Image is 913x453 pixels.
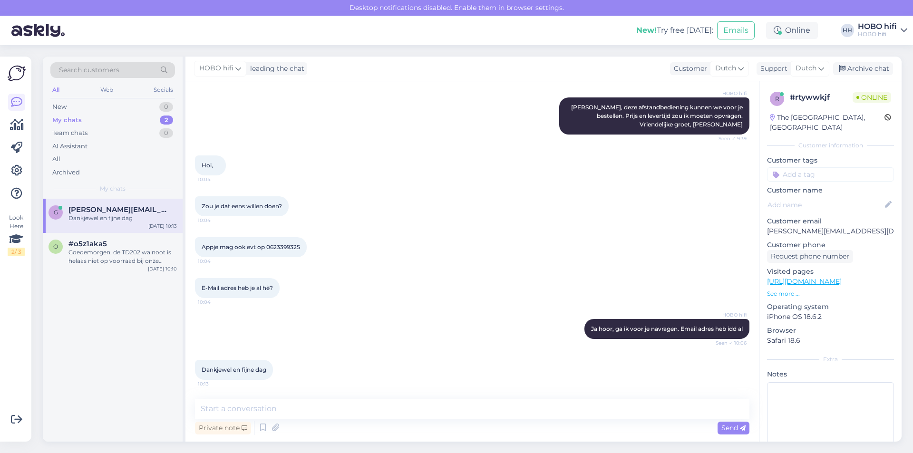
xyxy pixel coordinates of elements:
[198,176,233,183] span: 10:04
[246,64,304,74] div: leading the chat
[52,102,67,112] div: New
[53,243,58,250] span: o
[767,302,894,312] p: Operating system
[717,21,755,39] button: Emails
[711,90,747,97] span: HOBO hifi
[841,24,854,37] div: HH
[52,116,82,125] div: My chats
[711,311,747,318] span: HOBO hifi
[853,92,891,103] span: Online
[52,154,60,164] div: All
[159,102,173,112] div: 0
[796,63,816,74] span: Dutch
[152,84,175,96] div: Socials
[767,326,894,336] p: Browser
[202,366,266,373] span: Dankjewel en fijne dag
[715,63,736,74] span: Dutch
[591,325,743,332] span: Ja hoor, ga ik voor je navragen. Email adres heb idd al
[670,64,707,74] div: Customer
[767,240,894,250] p: Customer phone
[202,202,282,210] span: Zou je dat eens willen doen?
[767,267,894,277] p: Visited pages
[767,185,894,195] p: Customer name
[767,336,894,346] p: Safari 18.6
[636,25,713,36] div: Try free [DATE]:
[148,222,177,230] div: [DATE] 10:13
[148,265,177,272] div: [DATE] 10:10
[50,84,61,96] div: All
[757,64,787,74] div: Support
[636,26,657,35] b: New!
[68,205,167,214] span: gerard_doldersum@hotmail.com
[767,312,894,322] p: iPhone OS 18.6.2
[790,92,853,103] div: # rtywwkjf
[8,248,25,256] div: 2 / 3
[767,216,894,226] p: Customer email
[198,380,233,387] span: 10:13
[52,128,87,138] div: Team chats
[202,162,213,169] span: Hoi,
[202,243,300,251] span: Appje mag ook evt op 0623399325
[159,128,173,138] div: 0
[59,65,119,75] span: Search customers
[52,168,80,177] div: Archived
[858,23,907,38] a: HOBO hifiHOBO hifi
[767,250,853,263] div: Request phone number
[766,22,818,39] div: Online
[767,141,894,150] div: Customer information
[571,104,744,128] span: [PERSON_NAME], deze afstandbediening kunnen we voor je bestellen. Prijs en levertijd zou ik moete...
[195,422,251,434] div: Private note
[711,135,747,142] span: Seen ✓ 9:39
[767,289,894,298] p: See more ...
[775,95,779,102] span: r
[711,339,747,347] span: Seen ✓ 10:06
[198,299,233,306] span: 10:04
[68,248,177,265] div: Goedemorgen, de TD202 walnoot is helaas niet op voorraad bij onze winkels. Volgens de importeur i...
[767,155,894,165] p: Customer tags
[202,284,273,291] span: E-Mail adres heb je al hè?
[68,240,107,248] span: #o5z1aka5
[199,63,233,74] span: HOBO hifi
[767,355,894,364] div: Extra
[858,23,897,30] div: HOBO hifi
[68,214,177,222] div: Dankjewel en fijne dag
[100,184,126,193] span: My chats
[767,369,894,379] p: Notes
[767,277,842,286] a: [URL][DOMAIN_NAME]
[160,116,173,125] div: 2
[767,167,894,182] input: Add a tag
[721,424,746,432] span: Send
[858,30,897,38] div: HOBO hifi
[98,84,115,96] div: Web
[767,226,894,236] p: [PERSON_NAME][EMAIL_ADDRESS][DOMAIN_NAME]
[52,142,87,151] div: AI Assistant
[198,217,233,224] span: 10:04
[833,62,893,75] div: Archive chat
[198,258,233,265] span: 10:04
[8,64,26,82] img: Askly Logo
[767,200,883,210] input: Add name
[8,213,25,256] div: Look Here
[54,209,58,216] span: g
[770,113,884,133] div: The [GEOGRAPHIC_DATA], [GEOGRAPHIC_DATA]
